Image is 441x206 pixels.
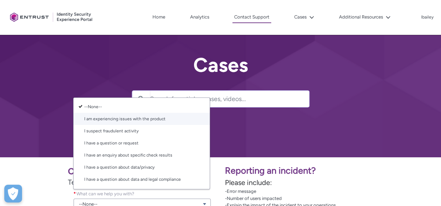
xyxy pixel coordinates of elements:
span: What can we help you with? [76,191,134,196]
a: Contact Support [232,12,271,23]
p: Please include: [225,177,437,188]
span: required [74,190,76,197]
a: Home [151,12,167,22]
a: I have a question about data/privacy [74,161,210,173]
a: I am experiencing issues with the product [74,113,210,125]
button: Search [132,91,150,107]
a: I need assistance with my invoice or contract [74,185,210,197]
a: --None-- [74,101,210,113]
a: Analytics, opens in new tab [188,12,211,22]
h2: Cases [132,54,310,76]
input: Search for articles, cases, videos... [150,91,309,107]
button: Cases [292,12,316,22]
button: Open Preferences [4,185,22,202]
a: I have a question about data and legal compliance [74,173,210,185]
p: Reporting an incident? [225,164,437,178]
button: Additional Resources [337,12,392,22]
h1: Contact Onfido Customer Support [68,166,216,177]
a: I have an enquiry about specific check results [74,149,210,161]
span: Tell us how we can help. [68,177,216,187]
div: Cookie Preferences [4,185,22,202]
a: I suspect fraudulent activity [74,125,210,137]
a: I have a question or request [74,137,210,149]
